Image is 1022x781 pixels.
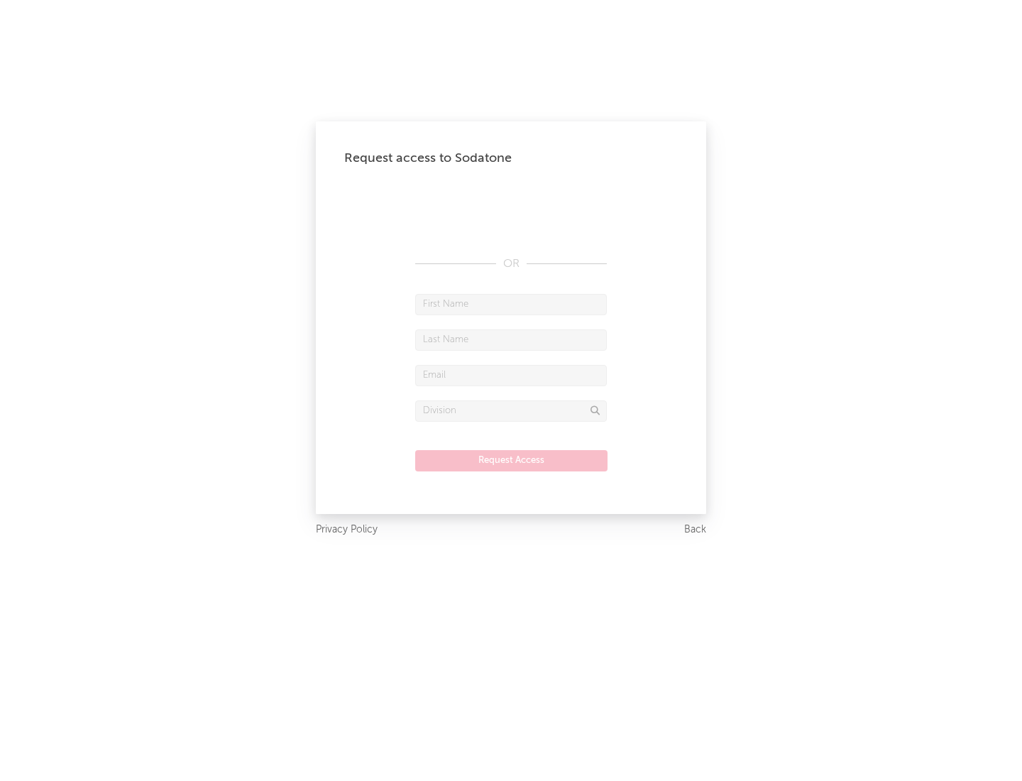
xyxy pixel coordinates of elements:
div: OR [415,256,607,273]
div: Request access to Sodatone [344,150,678,167]
input: Last Name [415,329,607,351]
button: Request Access [415,450,608,471]
a: Privacy Policy [316,521,378,539]
input: First Name [415,294,607,315]
input: Division [415,400,607,422]
input: Email [415,365,607,386]
a: Back [684,521,706,539]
